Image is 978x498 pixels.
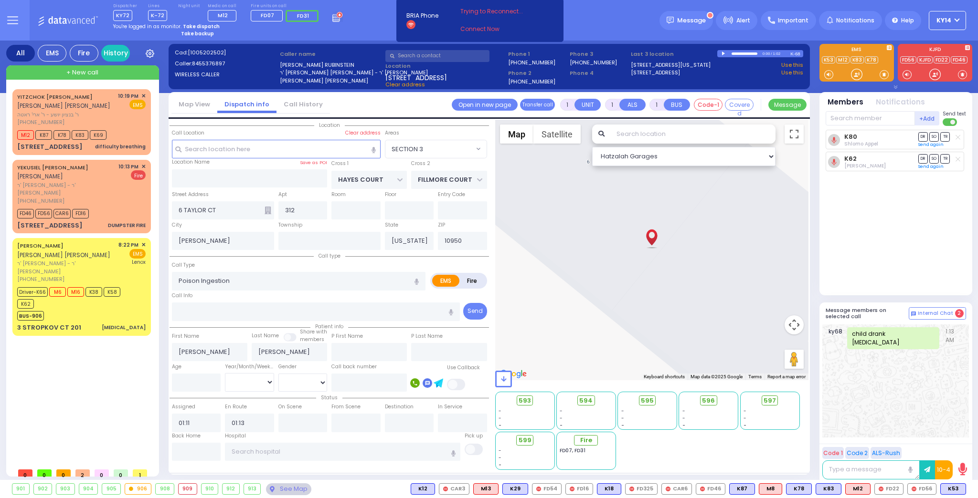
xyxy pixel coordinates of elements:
[17,259,115,275] span: ר' [PERSON_NAME] - ר' [PERSON_NAME]
[898,47,972,54] label: KJFD
[314,252,345,259] span: Call type
[125,484,151,494] div: 906
[533,124,581,144] button: Show satellite imagery
[56,469,71,477] span: 0
[331,403,361,411] label: From Scene
[18,469,32,477] span: 0
[72,209,89,218] span: FD16
[744,407,746,415] span: -
[297,12,309,20] span: FD31
[17,130,34,140] span: M12
[411,160,430,167] label: Cross 2
[17,172,63,180] span: [PERSON_NAME]
[917,56,933,63] a: KJFD
[331,160,349,167] label: Cross 1
[850,56,864,63] a: K83
[172,158,210,166] label: Location Name
[385,403,414,411] label: Destination
[667,17,674,24] img: message.svg
[113,3,137,9] label: Dispatcher
[532,483,562,495] div: FD54
[610,124,776,144] input: Search location
[171,100,217,109] a: Map View
[785,315,804,334] button: Map camera controls
[261,11,274,19] span: FD07
[113,23,181,30] span: You're logged in as monitor.
[597,483,621,495] div: BLS
[141,241,146,249] span: ✕
[570,487,574,491] img: red-radio-icon.svg
[75,469,90,477] span: 2
[38,45,66,62] div: EMS
[473,483,499,495] div: M13
[385,140,474,157] span: SECTION 3
[192,60,225,67] span: 8455376897
[49,287,66,297] span: M6
[819,47,894,54] label: EMS
[536,487,541,491] img: red-radio-icon.svg
[202,484,218,494] div: 910
[148,3,167,9] label: Lines
[217,100,276,109] a: Dispatch info
[560,447,612,454] div: FD07, FD31
[664,99,690,111] button: BUS
[744,415,746,422] span: -
[67,287,84,297] span: M16
[460,7,536,16] span: Trying to Reconnect...
[411,332,443,340] label: P Last Name
[38,14,101,26] img: Logo
[946,327,964,349] span: 1:13 AM
[172,129,204,137] label: Call Location
[790,50,803,57] div: K-68
[225,432,246,440] label: Hospital
[826,111,915,125] input: Search member
[929,132,939,141] span: SO
[865,56,878,63] a: K78
[907,483,936,495] div: FD56
[35,209,52,218] span: FD56
[17,287,48,297] span: Driver-K66
[438,403,462,411] label: In Service
[265,207,271,214] span: Other building occupants
[118,241,138,249] span: 8:22 PM
[770,48,772,59] div: /
[901,16,914,25] span: Help
[95,143,146,150] div: difficulty breathing
[918,154,928,163] span: DR
[934,56,950,63] a: FD22
[35,130,52,140] span: K87
[459,275,486,287] label: Fire
[314,122,345,129] span: Location
[17,93,93,101] a: YITZCHOK [PERSON_NAME]
[385,81,425,88] span: Clear address
[156,484,174,494] div: 908
[17,275,64,283] span: [PHONE_NUMBER]
[499,407,501,415] span: -
[836,56,850,63] a: M12
[17,111,115,119] span: ר' בנציון יושע - ר' ארי' ראטה
[940,483,966,495] div: K53
[785,350,804,369] button: Drag Pegman onto the map to open Street View
[845,447,869,459] button: Code 2
[17,242,64,249] a: [PERSON_NAME]
[845,483,871,495] div: M12
[172,140,381,158] input: Search location here
[172,221,182,229] label: City
[844,155,857,162] a: K62
[129,100,146,109] span: EMS
[278,191,287,198] label: Apt
[439,483,469,495] div: CAR3
[951,56,967,63] a: FD46
[175,60,277,68] label: Caller:
[411,483,435,495] div: K12
[118,163,138,170] span: 10:13 PM
[816,483,841,495] div: BLS
[700,487,705,491] img: red-radio-icon.svg
[280,77,382,85] label: [PERSON_NAME] [PERSON_NAME]
[785,124,804,144] button: Toggle fullscreen view
[385,221,398,229] label: State
[17,323,81,332] div: 3 STROPKOV CT 201
[498,368,529,380] img: Google
[280,50,382,58] label: Caller name
[499,422,501,429] span: -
